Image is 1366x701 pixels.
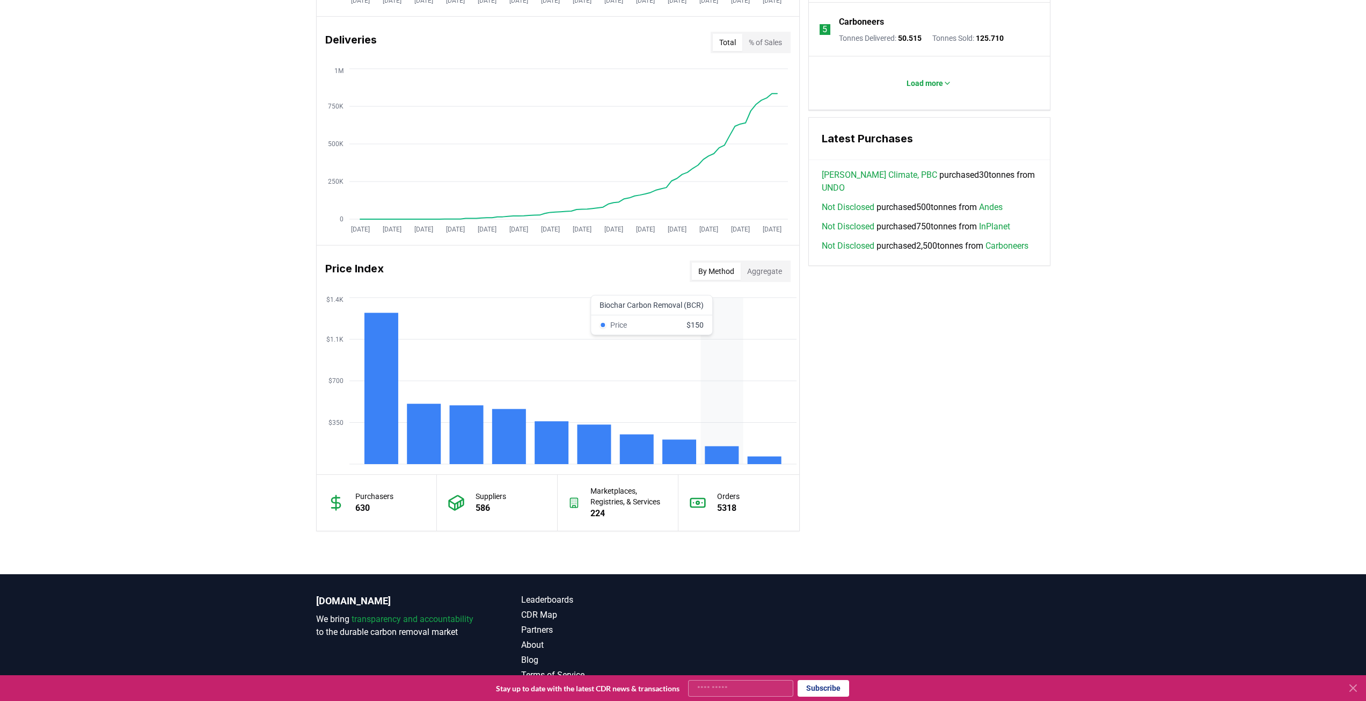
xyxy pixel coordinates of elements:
[985,240,1028,252] a: Carboneers
[334,67,344,75] tspan: 1M
[822,169,937,182] a: [PERSON_NAME] Climate, PBC
[326,336,344,343] tspan: $1.1K
[355,491,393,502] p: Purchasers
[932,33,1004,44] p: Tonnes Sold :
[741,263,788,280] button: Aggregate
[325,32,377,53] h3: Deliveries
[717,502,740,515] p: 5318
[540,226,559,233] tspan: [DATE]
[699,226,718,233] tspan: [DATE]
[414,226,433,233] tspan: [DATE]
[979,201,1003,214] a: Andes
[907,78,943,89] p: Load more
[635,226,654,233] tspan: [DATE]
[355,502,393,515] p: 630
[822,131,1037,147] h3: Latest Purchases
[328,140,344,148] tspan: 500K
[328,178,344,185] tspan: 250K
[509,226,528,233] tspan: [DATE]
[604,226,623,233] tspan: [DATE]
[731,226,749,233] tspan: [DATE]
[521,669,683,682] a: Terms of Service
[382,226,401,233] tspan: [DATE]
[316,613,478,639] p: We bring to the durable carbon removal market
[822,220,874,233] a: Not Disclosed
[692,263,741,280] button: By Method
[572,226,591,233] tspan: [DATE]
[839,33,922,44] p: Tonnes Delivered :
[822,169,1037,194] span: purchased 30 tonnes from
[328,103,344,110] tspan: 750K
[521,639,683,652] a: About
[713,34,742,51] button: Total
[445,226,464,233] tspan: [DATE]
[590,507,667,520] p: 224
[590,486,667,507] p: Marketplaces, Registries, & Services
[352,614,473,624] span: transparency and accountability
[822,201,874,214] a: Not Disclosed
[822,220,1010,233] span: purchased 750 tonnes from
[476,502,506,515] p: 586
[762,226,781,233] tspan: [DATE]
[822,23,827,36] p: 5
[521,654,683,667] a: Blog
[326,296,344,303] tspan: $1.4K
[477,226,496,233] tspan: [DATE]
[328,377,344,385] tspan: $700
[325,261,384,282] h3: Price Index
[328,419,344,427] tspan: $350
[822,240,874,252] a: Not Disclosed
[979,220,1010,233] a: InPlanet
[976,34,1004,42] span: 125.710
[822,182,845,194] a: UNDO
[898,34,922,42] span: 50.515
[822,201,1003,214] span: purchased 500 tonnes from
[340,215,344,223] tspan: 0
[839,16,884,28] a: Carboneers
[521,594,683,606] a: Leaderboards
[667,226,686,233] tspan: [DATE]
[476,491,506,502] p: Suppliers
[822,240,1028,252] span: purchased 2,500 tonnes from
[521,609,683,621] a: CDR Map
[316,594,478,609] p: [DOMAIN_NAME]
[521,624,683,637] a: Partners
[350,226,369,233] tspan: [DATE]
[742,34,788,51] button: % of Sales
[898,73,960,94] button: Load more
[717,491,740,502] p: Orders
